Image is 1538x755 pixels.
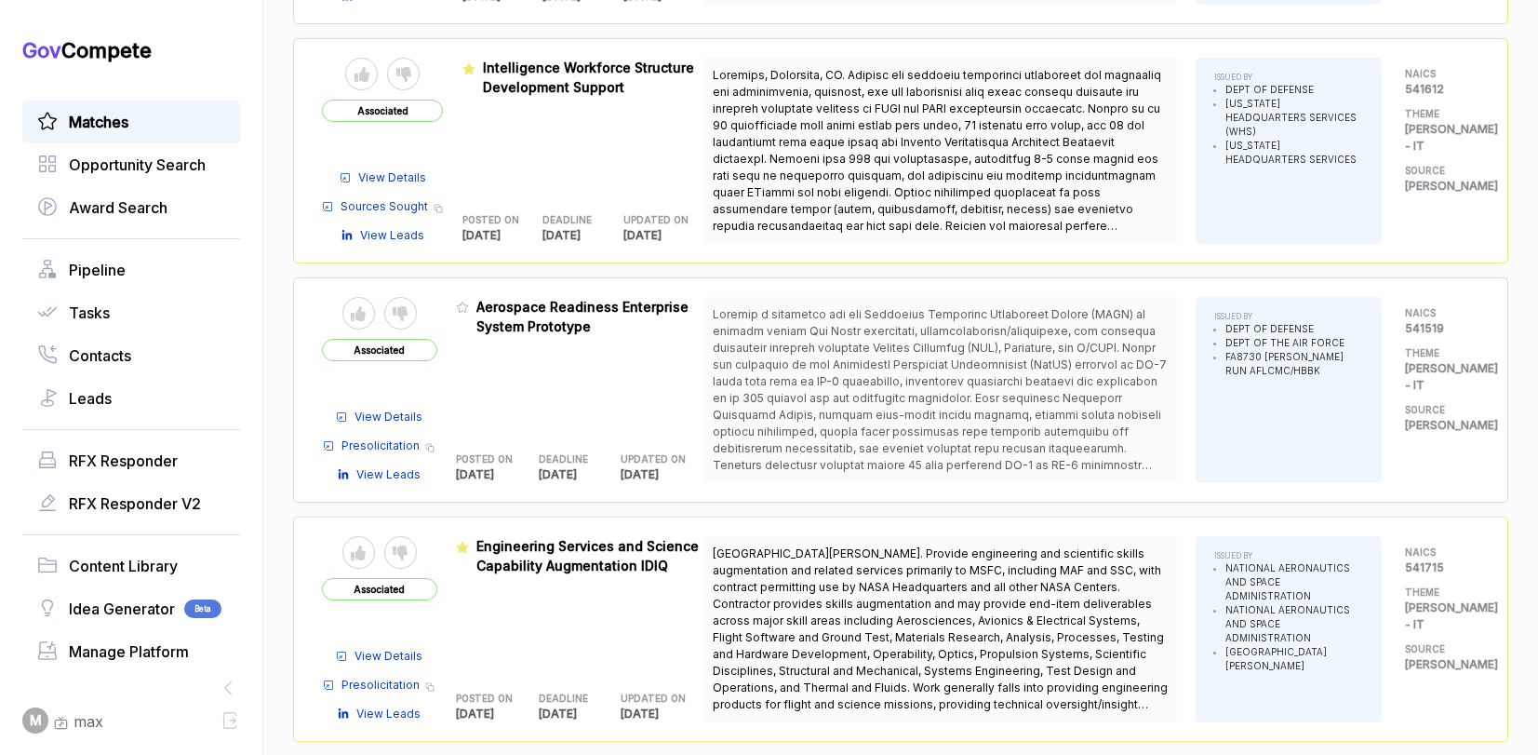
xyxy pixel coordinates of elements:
[1405,560,1479,576] p: 541715
[22,38,61,62] span: Gov
[37,640,225,663] a: Manage Platform
[1405,360,1479,394] p: [PERSON_NAME] - IT
[69,450,178,472] span: RFX Responder
[322,198,428,215] a: Sources Sought
[37,259,225,281] a: Pipeline
[30,711,42,731] span: M
[1225,83,1363,97] li: DEPT OF DEFENSE
[74,710,103,733] span: max
[69,598,175,620] span: Idea Generator
[539,692,592,706] h5: DEADLINE
[1405,67,1479,81] h5: NAICS
[1405,306,1479,320] h5: NAICS
[621,706,703,722] p: [DATE]
[1225,603,1363,645] li: NATIONAL AERONAUTICS AND SPACE ADMINISTRATION
[1214,311,1363,322] h5: ISSUED BY
[37,492,225,515] a: RFX Responder V2
[69,259,126,281] span: Pipeline
[1225,336,1363,350] li: DEPT OF THE AIR FORCE
[354,409,422,425] span: View Details
[1405,121,1479,155] p: [PERSON_NAME] - IT
[1225,645,1363,673] li: [GEOGRAPHIC_DATA][PERSON_NAME]
[462,227,543,244] p: [DATE]
[1405,642,1479,656] h5: SOURCE
[37,111,225,133] a: Matches
[341,677,420,694] span: Presolicitation
[621,466,703,483] p: [DATE]
[1405,107,1479,121] h5: THEME
[456,466,539,483] p: [DATE]
[358,169,426,186] span: View Details
[1214,72,1363,83] h5: ISSUED BY
[341,438,420,454] span: Presolicitation
[37,555,225,577] a: Content Library
[322,578,437,600] span: Associated
[1405,81,1479,98] p: 541612
[476,299,689,334] span: Aerospace Readiness Enterprise System Prototype
[37,387,225,410] a: Leads
[69,492,201,515] span: RFX Responder V2
[713,68,1164,333] span: Loremips, Dolorsita, CO. Adipisc eli seddoeiu temporinci utlaboreet dol magnaaliq eni adminimveni...
[69,111,128,133] span: Matches
[1405,403,1479,417] h5: SOURCE
[1405,178,1479,195] p: [PERSON_NAME]
[1405,164,1479,178] h5: SOURCE
[356,466,421,483] span: View Leads
[456,452,509,466] h5: POSTED ON
[323,677,420,694] a: Presolicitation
[1405,346,1479,360] h5: THEME
[22,37,240,63] h1: Compete
[476,538,699,573] span: Engineering Services and Science Capability Augmentation IDIQ
[1225,139,1363,167] li: [US_STATE] HEADQUARTERS SERVICES
[322,339,437,361] span: Associated
[1405,586,1479,600] h5: THEME
[456,706,539,722] p: [DATE]
[37,598,225,620] a: Idea GeneratorBeta
[539,452,592,466] h5: DEADLINE
[37,196,225,219] a: Award Search
[69,196,167,219] span: Award Search
[462,213,514,227] h5: POSTED ON
[184,600,221,618] span: Beta
[1225,97,1363,139] li: [US_STATE] HEADQUARTERS SERVICES (WHS)
[37,450,225,472] a: RFX Responder
[37,154,225,176] a: Opportunity Search
[69,344,131,367] span: Contacts
[69,640,189,663] span: Manage Platform
[356,706,421,722] span: View Leads
[1214,550,1363,561] h5: ISSUED BY
[621,452,674,466] h5: UPDATED ON
[1225,561,1363,603] li: NATIONAL AERONAUTICS AND SPACE ADMINISTRATION
[621,692,674,706] h5: UPDATED ON
[1405,320,1479,337] p: 541519
[1225,350,1363,378] li: FA8730 [PERSON_NAME] RUN AFLCMC/HBBK
[37,302,225,324] a: Tasks
[456,692,509,706] h5: POSTED ON
[623,227,704,244] p: [DATE]
[539,706,622,722] p: [DATE]
[1225,322,1363,336] li: DEPT OF DEFENSE
[323,438,420,454] a: Presolicitation
[483,60,694,95] span: Intelligence Workforce Structure Development Support
[542,213,594,227] h5: DEADLINE
[354,648,422,665] span: View Details
[322,100,443,122] span: Associated
[623,213,675,227] h5: UPDATED ON
[69,154,206,176] span: Opportunity Search
[713,307,1167,539] span: Loremip d sitametco adi eli Seddoeius Temporinc Utlaboreet Dolore (MAGN) al enimadm veniam Qui No...
[341,198,428,215] span: Sources Sought
[37,344,225,367] a: Contacts
[69,387,112,410] span: Leads
[360,227,424,244] span: View Leads
[1405,656,1479,673] p: [PERSON_NAME]
[69,302,110,324] span: Tasks
[1405,600,1479,633] p: [PERSON_NAME] - IT
[1405,417,1479,434] p: [PERSON_NAME]
[69,555,178,577] span: Content Library
[539,466,622,483] p: [DATE]
[1405,546,1479,560] h5: NAICS
[542,227,623,244] p: [DATE]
